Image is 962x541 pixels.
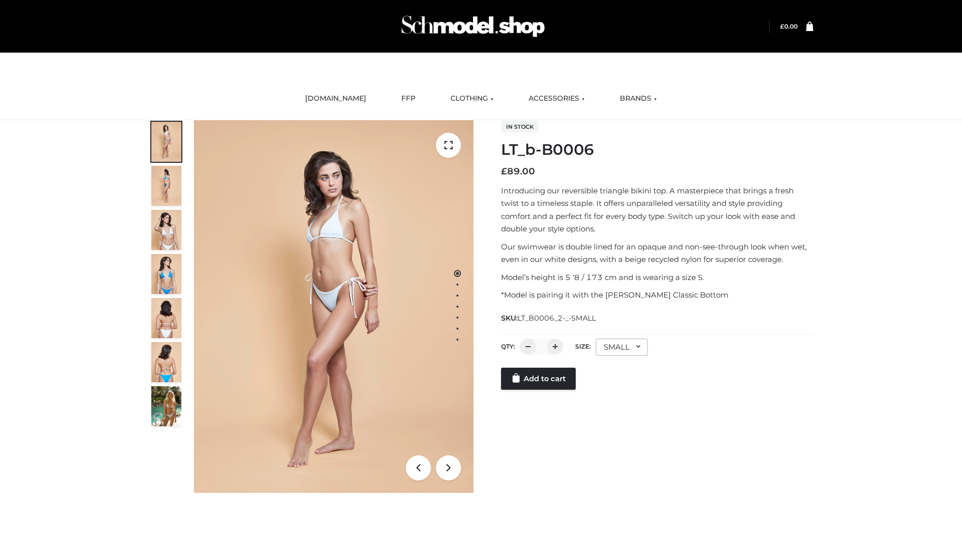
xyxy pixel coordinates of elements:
bdi: 89.00 [501,166,535,177]
p: Model’s height is 5 ‘8 / 173 cm and is wearing a size S. [501,271,813,284]
img: Arieltop_CloudNine_AzureSky2.jpg [151,386,181,426]
img: ArielClassicBikiniTop_CloudNine_AzureSky_OW114ECO_4-scaled.jpg [151,254,181,294]
bdi: 0.00 [780,23,798,30]
a: FFP [394,88,423,110]
a: Add to cart [501,368,576,390]
a: [DOMAIN_NAME] [298,88,374,110]
p: Introducing our reversible triangle bikini top. A masterpiece that brings a fresh twist to a time... [501,184,813,235]
img: ArielClassicBikiniTop_CloudNine_AzureSky_OW114ECO_7-scaled.jpg [151,298,181,338]
h1: LT_b-B0006 [501,141,813,159]
img: Schmodel Admin 964 [398,7,548,46]
a: CLOTHING [443,88,501,110]
img: ArielClassicBikiniTop_CloudNine_AzureSky_OW114ECO_1 [194,120,473,493]
a: ACCESSORIES [521,88,592,110]
span: SKU: [501,312,597,324]
div: SMALL [596,339,648,356]
label: QTY: [501,343,515,350]
a: £0.00 [780,23,798,30]
img: ArielClassicBikiniTop_CloudNine_AzureSky_OW114ECO_3-scaled.jpg [151,210,181,250]
img: ArielClassicBikiniTop_CloudNine_AzureSky_OW114ECO_1-scaled.jpg [151,122,181,162]
img: ArielClassicBikiniTop_CloudNine_AzureSky_OW114ECO_2-scaled.jpg [151,166,181,206]
span: £ [501,166,507,177]
span: £ [780,23,784,30]
img: ArielClassicBikiniTop_CloudNine_AzureSky_OW114ECO_8-scaled.jpg [151,342,181,382]
p: *Model is pairing it with the [PERSON_NAME] Classic Bottom [501,289,813,302]
label: Size: [575,343,591,350]
p: Our swimwear is double lined for an opaque and non-see-through look when wet, even in our white d... [501,240,813,266]
span: In stock [501,121,539,133]
span: LT_B0006_2-_-SMALL [518,314,596,323]
a: BRANDS [612,88,664,110]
